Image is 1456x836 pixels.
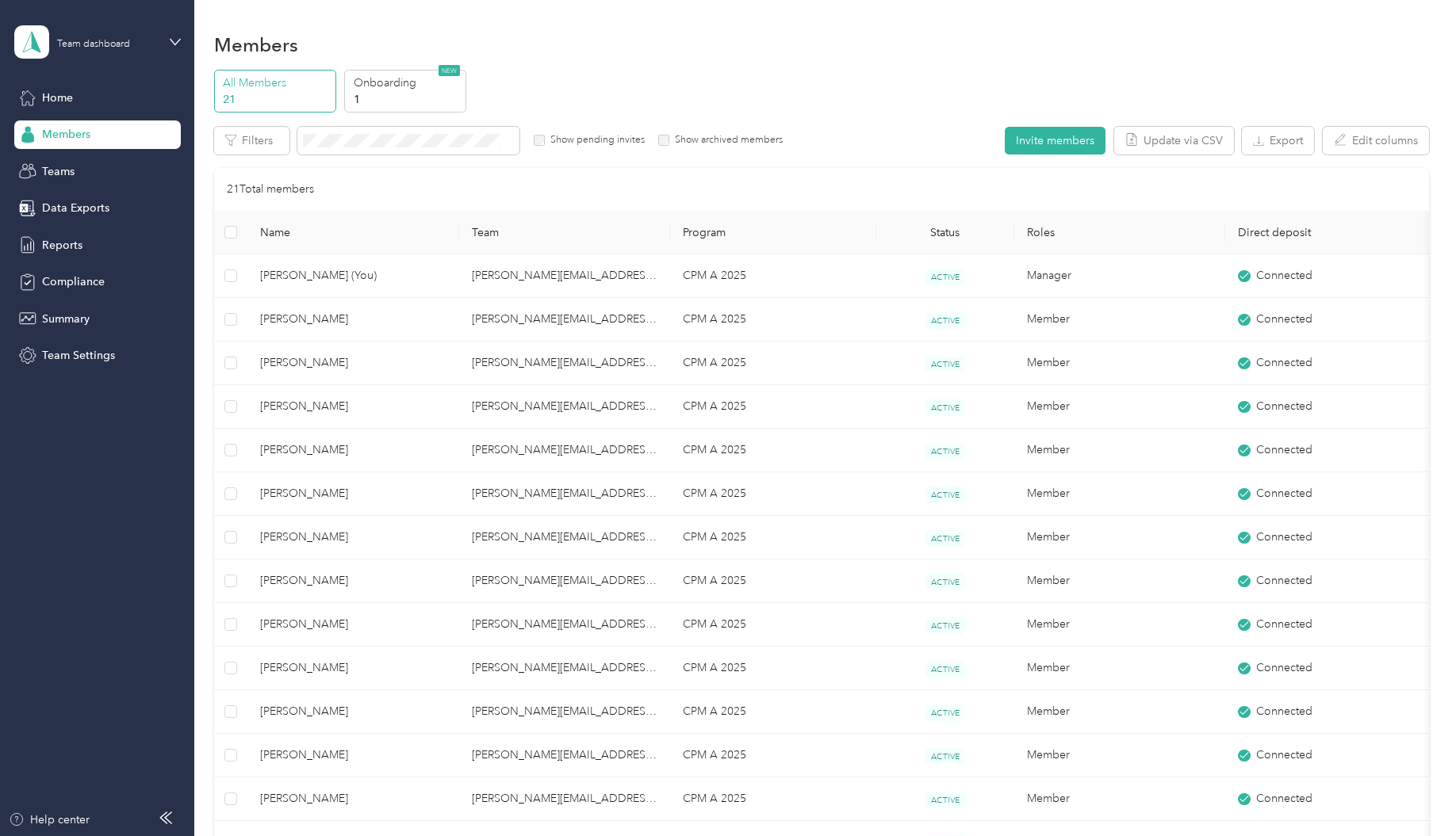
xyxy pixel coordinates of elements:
[1256,267,1312,284] span: Connected
[223,91,331,108] p: 21
[42,311,90,327] span: Summary
[670,298,876,342] td: CPM A 2025
[670,342,876,385] td: CPM A 2025
[925,617,965,634] span: ACTIVE
[247,777,459,821] td: Allyson Johnston
[260,572,446,590] span: [PERSON_NAME]
[260,790,446,807] span: [PERSON_NAME]
[670,472,876,516] td: CPM A 2025
[1005,127,1105,155] button: Invite members
[1256,485,1312,502] span: Connected
[260,703,446,720] span: [PERSON_NAME]
[1367,747,1456,836] iframe: Everlance-gr Chat Button Frame
[42,126,90,143] span: Members
[670,734,876,777] td: CPM A 2025
[247,690,459,734] td: Lisa Sanders
[439,65,460,76] span: NEW
[1256,441,1312,459] span: Connected
[260,354,446,372] span: [PERSON_NAME]
[1256,354,1312,372] span: Connected
[1014,690,1226,734] td: Member
[925,269,965,285] span: ACTIVE
[247,472,459,516] td: James McKeever
[670,690,876,734] td: CPM A 2025
[42,200,109,216] span: Data Exports
[459,254,671,298] td: eric.mcclenny@optioncare.com
[1014,777,1226,821] td: Member
[1256,529,1312,546] span: Connected
[1014,385,1226,429] td: Member
[1256,616,1312,633] span: Connected
[669,133,783,147] label: Show archived members
[9,811,90,828] div: Help center
[223,74,331,91] p: All Members
[459,777,671,821] td: eric.mcclenny@optioncare.com
[459,559,671,603] td: eric.mcclenny@optioncare.com
[1242,127,1314,155] button: Export
[260,746,446,764] span: [PERSON_NAME]
[247,385,459,429] td: Stefanie Brown
[925,574,965,590] span: ACTIVE
[545,133,645,147] label: Show pending invites
[459,690,671,734] td: eric.mcclenny@optioncare.com
[354,74,462,91] p: Onboarding
[670,254,876,298] td: CPM A 2025
[1014,516,1226,559] td: Member
[1256,311,1312,328] span: Connected
[459,472,671,516] td: eric.mcclenny@optioncare.com
[876,211,1013,254] th: Status
[42,347,115,364] span: Team Settings
[247,647,459,690] td: Qin Yan
[260,441,446,459] span: [PERSON_NAME]
[670,647,876,690] td: CPM A 2025
[670,516,876,559] td: CPM A 2025
[247,516,459,559] td: Barbara Best
[1256,790,1312,807] span: Connected
[260,311,446,328] span: [PERSON_NAME]
[925,661,965,678] span: ACTIVE
[925,748,965,765] span: ACTIVE
[1014,342,1226,385] td: Member
[459,298,671,342] td: eric.mcclenny@optioncare.com
[1014,603,1226,647] td: Member
[459,603,671,647] td: eric.mcclenny@optioncare.com
[247,298,459,342] td: Janice Palazzo
[925,792,965,808] span: ACTIVE
[260,398,446,415] span: [PERSON_NAME]
[925,356,965,372] span: ACTIVE
[925,399,965,416] span: ACTIVE
[214,36,298,53] h1: Members
[1014,472,1226,516] td: Member
[670,777,876,821] td: CPM A 2025
[1256,703,1312,720] span: Connected
[260,529,446,546] span: [PERSON_NAME]
[459,516,671,559] td: eric.mcclenny@optioncare.com
[247,211,459,254] th: Name
[42,90,73,106] span: Home
[1014,211,1226,254] th: Roles
[459,385,671,429] td: eric.mcclenny@optioncare.com
[42,273,105,290] span: Compliance
[925,487,965,503] span: ACTIVE
[260,267,446,284] span: [PERSON_NAME] (You)
[354,91,462,108] p: 1
[1014,429,1226,472] td: Member
[1256,572,1312,590] span: Connected
[459,342,671,385] td: eric.mcclenny@optioncare.com
[247,429,459,472] td: Victoria Wood
[247,559,459,603] td: Mariane Moyses
[459,734,671,777] td: eric.mcclenny@optioncare.com
[925,704,965,721] span: ACTIVE
[925,312,965,329] span: ACTIVE
[459,429,671,472] td: eric.mcclenny@optioncare.com
[1014,734,1226,777] td: Member
[925,443,965,460] span: ACTIVE
[247,734,459,777] td: Kira Waldo
[1014,647,1226,690] td: Member
[1323,127,1429,155] button: Edit columns
[1256,659,1312,677] span: Connected
[459,211,671,254] th: Team
[227,181,314,198] p: 21 Total members
[57,40,130,49] div: Team dashboard
[260,616,446,633] span: [PERSON_NAME]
